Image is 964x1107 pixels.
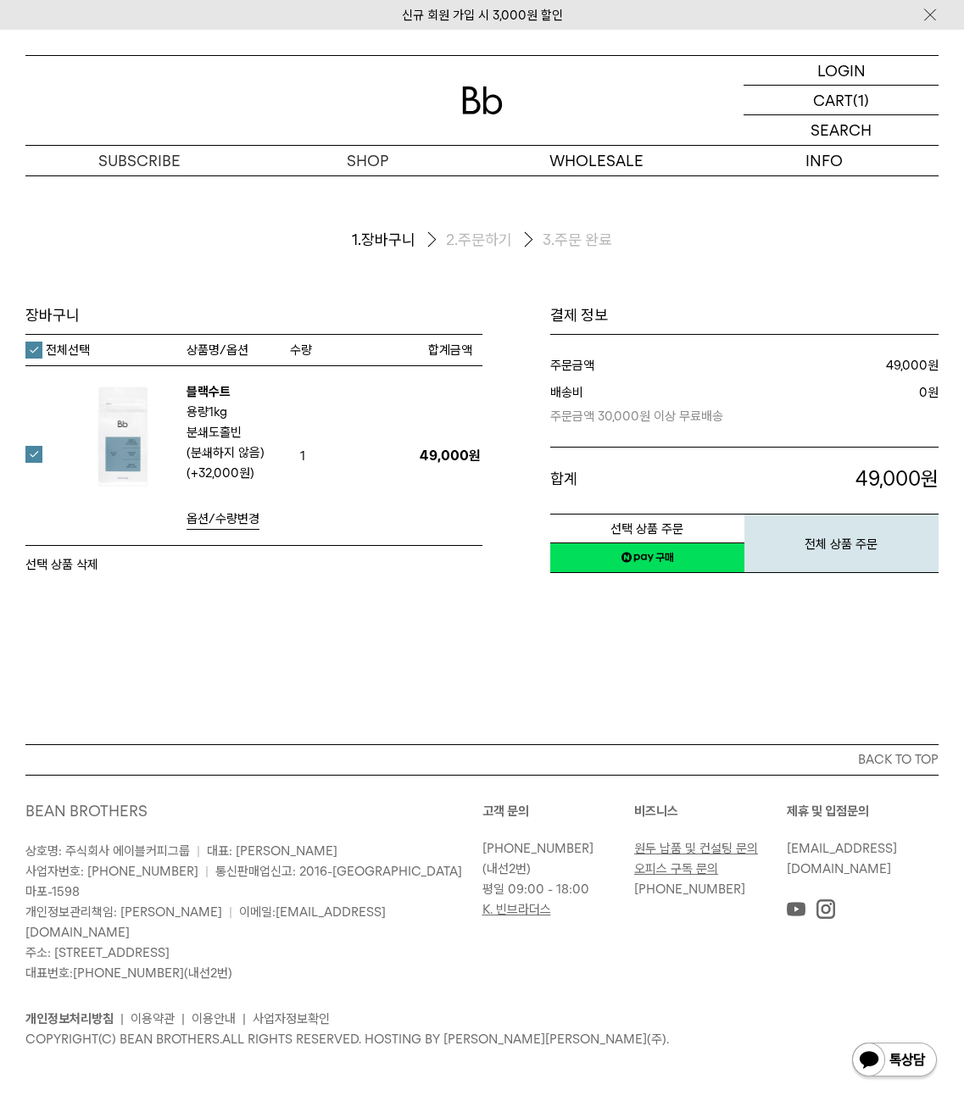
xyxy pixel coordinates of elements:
h3: 장바구니 [25,305,482,325]
span: | [205,864,209,879]
li: 주문하기 [446,226,543,254]
button: 선택 상품 삭제 [25,554,98,575]
dd: 원 [821,382,939,426]
p: 평일 09:00 - 18:00 [482,879,627,899]
a: [PHONE_NUMBER] [73,965,184,981]
span: 3. [543,230,554,250]
span: 옵션/수량변경 [187,511,259,526]
a: [PHONE_NUMBER] [634,882,745,897]
p: INFO [710,146,939,175]
span: 개인정보관리책임: [PERSON_NAME] [25,904,222,920]
img: 로고 [462,86,503,114]
a: 이용약관 [131,1011,175,1026]
a: 사업자정보확인 [253,1011,330,1026]
a: [PHONE_NUMBER] [482,841,593,856]
li: | [181,1009,185,1029]
button: 선택 상품 주문 [550,514,744,543]
span: | [197,843,200,859]
a: 신규 회원 가입 시 3,000원 할인 [402,8,563,23]
strong: 0 [919,385,928,400]
span: | [229,904,232,920]
p: 제휴 및 입점문의 [787,801,939,821]
span: 통신판매업신고: 2016-[GEOGRAPHIC_DATA]마포-1598 [25,864,462,899]
a: 이용안내 [192,1011,236,1026]
button: BACK TO TOP [25,744,939,775]
img: 카카오톡 채널 1:1 채팅 버튼 [850,1041,939,1082]
a: 새창 [550,542,744,573]
th: 상품명/옵션 [187,335,290,365]
li: | [242,1009,246,1029]
p: 비즈니스 [634,801,787,821]
p: (내선2번) [482,838,627,879]
p: WHOLESALE [482,146,710,175]
li: 주문 완료 [543,230,612,250]
strong: 49,000 [886,358,928,373]
button: 전체 상품 주문 [744,514,939,573]
strong: (+32,000원) [187,465,254,481]
p: 고객 문의 [482,801,635,821]
span: 49,000 [855,466,921,491]
p: 용량 [187,402,281,422]
span: 사업자번호: [PHONE_NUMBER] [25,864,198,879]
a: BEAN BROTHERS [25,802,148,820]
a: K. 빈브라더스 [482,902,551,917]
a: [EMAIL_ADDRESS][DOMAIN_NAME] [787,841,897,876]
a: 옵션/수량변경 [187,509,259,530]
p: 주문금액 30,000원 이상 무료배송 [550,403,822,426]
p: COPYRIGHT(C) BEAN BROTHERS. ALL RIGHTS RESERVED. HOSTING BY [PERSON_NAME][PERSON_NAME](주). [25,1029,939,1049]
span: 주소: [STREET_ADDRESS] [25,945,170,960]
span: 대표번호: (내선2번) [25,965,232,981]
b: 홀빈(분쇄하지 않음) [187,425,265,460]
span: 1. [352,230,361,250]
label: 전체선택 [25,342,90,359]
img: 블랙수트 [68,381,178,492]
p: 분쇄도 [187,422,281,483]
span: 1 [290,443,315,469]
p: LOGIN [817,56,866,85]
h1: 결제 정보 [550,305,939,325]
a: 오피스 구독 문의 [634,861,718,876]
th: 수량 [290,335,418,365]
p: SEARCH [811,115,872,145]
li: | [120,1009,124,1029]
dt: 합계 [550,464,716,493]
p: 49,000원 [418,448,482,464]
th: 합계금액 [418,335,482,365]
dt: 주문금액 [550,355,740,375]
p: (1) [853,86,869,114]
a: SHOP [254,146,482,175]
span: 대표: [PERSON_NAME] [207,843,337,859]
a: 원두 납품 및 컨설팅 문의 [634,841,758,856]
span: 상호명: 주식회사 에이블커피그룹 [25,843,190,859]
span: 이메일: [25,904,386,940]
a: SUBSCRIBE [25,146,254,175]
p: 원 [716,464,939,493]
a: 블랙수트 [187,384,231,399]
p: CART [813,86,853,114]
a: [EMAIL_ADDRESS][DOMAIN_NAME] [25,904,386,940]
a: LOGIN [744,56,939,86]
dd: 원 [740,355,939,375]
b: 1kg [209,404,227,420]
a: CART (1) [744,86,939,115]
li: 장바구니 [352,226,446,254]
dt: 배송비 [550,382,822,426]
a: 개인정보처리방침 [25,1011,114,1026]
span: 2. [446,230,458,250]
